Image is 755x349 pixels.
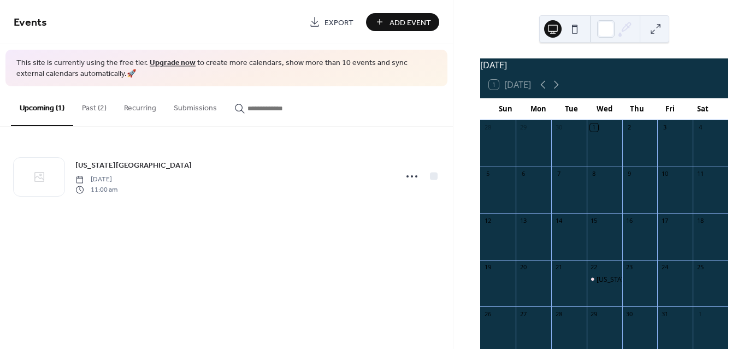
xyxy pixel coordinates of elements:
button: Add Event [366,13,439,31]
div: 17 [660,216,669,224]
div: 12 [483,216,492,224]
div: 9 [626,170,634,178]
div: 2 [626,123,634,132]
span: Events [14,12,47,33]
div: 30 [555,123,563,132]
a: Export [301,13,362,31]
button: Upcoming (1) [11,86,73,126]
div: 1 [590,123,598,132]
div: 19 [483,263,492,271]
div: 5 [483,170,492,178]
span: [DATE] [75,175,117,185]
div: 23 [626,263,634,271]
div: 31 [660,310,669,318]
div: 30 [626,310,634,318]
span: Export [325,17,353,28]
div: Thu [621,98,653,120]
div: 4 [696,123,704,132]
div: 18 [696,216,704,224]
div: Tue [555,98,588,120]
a: [US_STATE][GEOGRAPHIC_DATA] [75,159,192,171]
div: 20 [519,263,527,271]
div: Wed [588,98,621,120]
div: 28 [483,123,492,132]
div: 28 [555,310,563,318]
div: [DATE] [480,58,728,72]
span: 11:00 am [75,185,117,194]
div: 21 [555,263,563,271]
div: 7 [555,170,563,178]
span: [US_STATE][GEOGRAPHIC_DATA] [75,160,192,171]
div: 11 [696,170,704,178]
div: 8 [590,170,598,178]
div: 24 [660,263,669,271]
div: 16 [626,216,634,224]
button: Submissions [165,86,226,125]
div: 29 [590,310,598,318]
div: Mon [522,98,555,120]
button: Recurring [115,86,165,125]
div: 3 [660,123,669,132]
a: Upgrade now [150,56,196,70]
div: 15 [590,216,598,224]
span: Add Event [390,17,431,28]
div: 10 [660,170,669,178]
button: Past (2) [73,86,115,125]
div: 29 [519,123,527,132]
div: 25 [696,263,704,271]
div: Fri [653,98,686,120]
div: 13 [519,216,527,224]
div: 1 [696,310,704,318]
div: Sun [489,98,522,120]
div: Delaware History Museum [587,275,622,284]
div: 22 [590,263,598,271]
div: 27 [519,310,527,318]
div: [US_STATE][GEOGRAPHIC_DATA] [597,275,696,284]
div: 14 [555,216,563,224]
span: This site is currently using the free tier. to create more calendars, show more than 10 events an... [16,58,437,79]
div: 26 [483,310,492,318]
div: Sat [687,98,719,120]
div: 6 [519,170,527,178]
